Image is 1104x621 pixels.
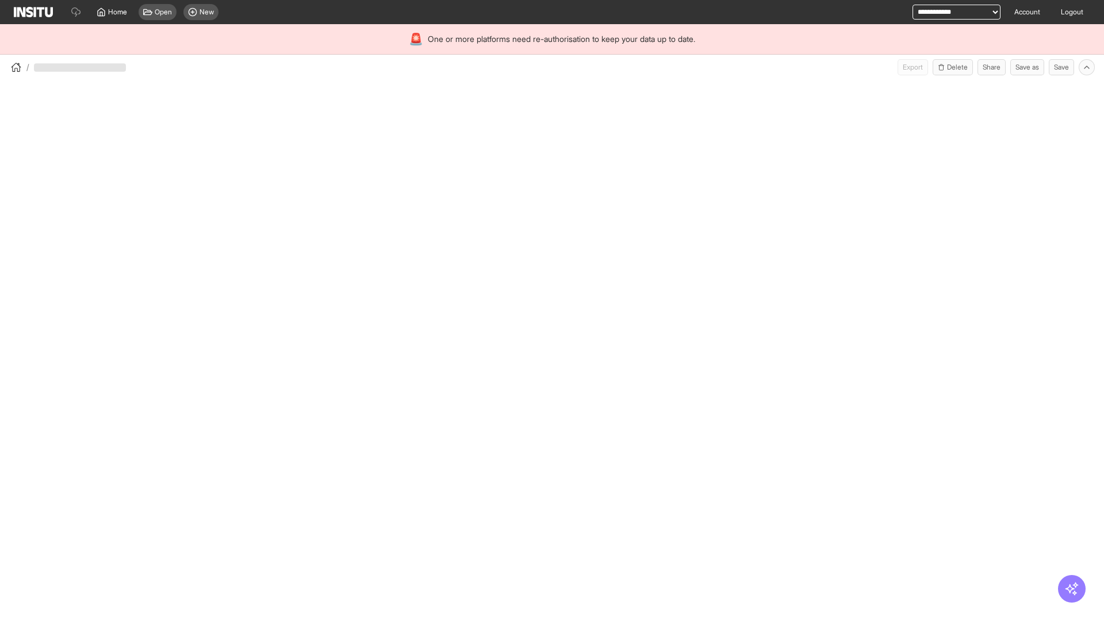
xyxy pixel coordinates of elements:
[428,33,695,45] span: One or more platforms need re-authorisation to keep your data up to date.
[898,59,928,75] span: Can currently only export from Insights reports.
[409,31,423,47] div: 🚨
[1010,59,1044,75] button: Save as
[108,7,127,17] span: Home
[26,62,29,73] span: /
[9,60,29,74] button: /
[933,59,973,75] button: Delete
[1049,59,1074,75] button: Save
[155,7,172,17] span: Open
[200,7,214,17] span: New
[898,59,928,75] button: Export
[14,7,53,17] img: Logo
[977,59,1006,75] button: Share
